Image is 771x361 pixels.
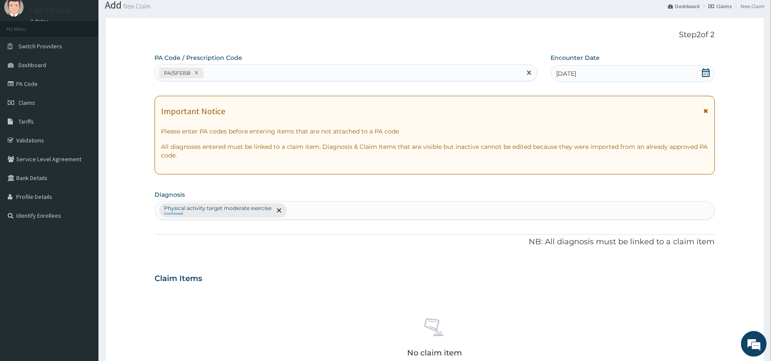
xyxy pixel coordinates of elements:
h3: Claim Items [155,274,202,284]
label: Diagnosis [155,190,185,199]
p: Step 2 of 2 [155,30,714,40]
div: Minimize live chat window [140,4,161,25]
h1: Important Notice [161,107,225,116]
p: I am Fit Gym [30,6,71,14]
p: NB: All diagnosis must be linked to a claim item [155,237,714,248]
span: [DATE] [557,69,577,78]
label: Encounter Date [551,53,600,62]
span: Dashboard [18,61,46,69]
span: Claims [18,99,35,107]
label: PA Code / Prescription Code [155,53,242,62]
a: Online [30,18,51,24]
a: Claims [708,3,732,10]
span: Tariffs [18,118,34,125]
img: d_794563401_company_1708531726252_794563401 [16,43,35,64]
div: PA/5F5158 [161,68,192,78]
p: No claim item [407,349,462,357]
span: Switch Providers [18,42,62,50]
a: Dashboard [668,3,700,10]
textarea: Type your message and hit 'Enter' [4,234,163,263]
span: We're online! [50,108,118,194]
p: Please enter PA codes before entering items that are not attached to a PA code [161,127,708,136]
small: New Claim [122,3,150,9]
p: All diagnoses entered must be linked to a claim item. Diagnosis & Claim Items that are visible bu... [161,142,708,160]
li: New Claim [732,3,765,10]
div: Chat with us now [45,48,144,59]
